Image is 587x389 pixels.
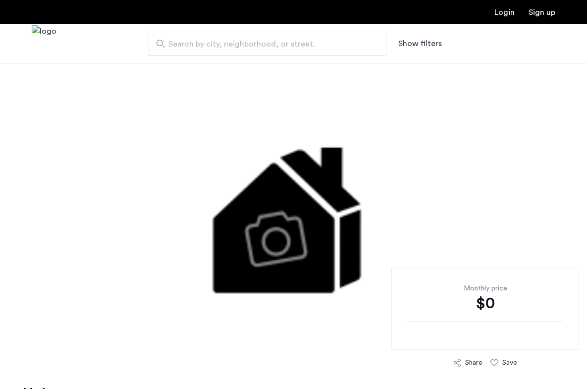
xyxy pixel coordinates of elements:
a: Registration [529,8,555,16]
a: Login [494,8,515,16]
div: Share [465,358,482,368]
input: Apartment Search [149,32,386,56]
span: Search by city, neighborhood, or street. [168,38,359,50]
button: Show or hide filters [398,38,442,50]
img: logo [32,25,56,62]
div: $0 [407,293,563,313]
img: 1.gif [106,63,481,361]
div: Monthly price [407,283,563,293]
a: Cazamio Logo [32,25,56,62]
div: Save [502,358,517,368]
